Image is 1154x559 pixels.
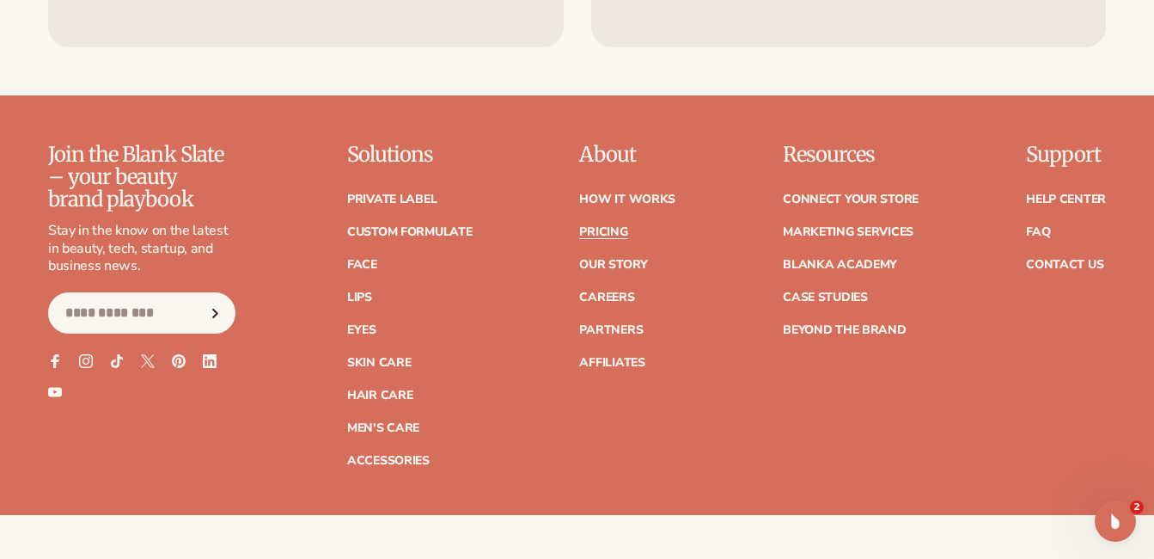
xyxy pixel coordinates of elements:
p: Solutions [347,144,473,166]
iframe: Intercom live chat [1095,501,1136,542]
a: Blanka Academy [783,259,897,271]
a: Skin Care [347,357,411,369]
a: How It Works [579,193,675,206]
a: Partners [579,324,643,336]
button: Subscribe [197,292,235,334]
a: Eyes [347,324,376,336]
a: Case Studies [783,292,868,304]
a: Men's Care [347,422,419,434]
a: Hair Care [347,390,412,402]
p: About [579,144,675,166]
span: 2 [1130,501,1144,514]
a: Careers [579,292,634,304]
p: Support [1026,144,1106,166]
a: FAQ [1026,226,1050,238]
a: Contact Us [1026,259,1103,271]
a: Private label [347,193,437,206]
a: Custom formulate [347,226,473,238]
a: Pricing [579,226,627,238]
a: Lips [347,292,372,304]
a: Affiliates [579,357,644,369]
a: Connect your store [783,193,919,206]
p: Stay in the know on the latest in beauty, tech, startup, and business news. [48,222,235,275]
a: Marketing services [783,226,913,238]
p: Join the Blank Slate – your beauty brand playbook [48,144,235,212]
a: Our Story [579,259,647,271]
p: Resources [783,144,919,166]
a: Beyond the brand [783,324,907,336]
a: Face [347,259,377,271]
a: Help Center [1026,193,1106,206]
a: Accessories [347,455,430,467]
